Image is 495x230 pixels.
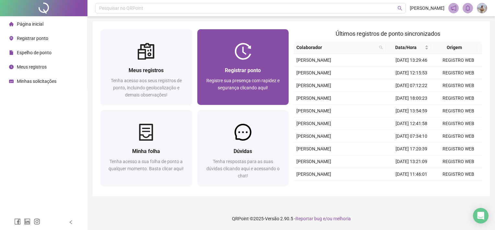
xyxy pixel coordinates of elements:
[296,159,331,164] span: [PERSON_NAME]
[451,5,456,11] span: notification
[388,92,435,105] td: [DATE] 18:00:23
[388,155,435,168] td: [DATE] 13:21:09
[435,181,482,193] td: REGISTRO WEB
[17,64,47,70] span: Meus registros
[234,148,252,154] span: Dúvidas
[388,130,435,143] td: [DATE] 07:34:10
[206,159,280,178] span: Tenha respostas para as suas dúvidas clicando aqui e acessando o chat!
[435,79,482,92] td: REGISTRO WEB
[435,168,482,181] td: REGISTRO WEB
[388,105,435,117] td: [DATE] 13:54:59
[435,155,482,168] td: REGISTRO WEB
[431,41,477,54] th: Origem
[206,78,280,90] span: Registre sua presença com rapidez e segurança clicando aqui!
[435,130,482,143] td: REGISTRO WEB
[295,216,351,221] span: Reportar bug e/ou melhoria
[388,168,435,181] td: [DATE] 11:46:01
[34,218,40,225] span: instagram
[109,159,184,171] span: Tenha acesso a sua folha de ponto a qualquer momento. Basta clicar aqui!
[9,36,14,41] span: environment
[296,146,331,151] span: [PERSON_NAME]
[17,21,43,27] span: Página inicial
[296,172,331,177] span: [PERSON_NAME]
[296,70,331,75] span: [PERSON_NAME]
[435,54,482,67] td: REGISTRO WEB
[9,65,14,69] span: clock-circle
[435,92,482,105] td: REGISTRO WEB
[100,110,192,186] a: Minha folhaTenha acesso a sua folha de ponto a qualquer momento. Basta clicar aqui!
[435,105,482,117] td: REGISTRO WEB
[435,143,482,155] td: REGISTRO WEB
[296,57,331,63] span: [PERSON_NAME]
[69,220,73,224] span: left
[388,143,435,155] td: [DATE] 17:20:39
[378,43,384,52] span: search
[397,6,402,11] span: search
[435,117,482,130] td: REGISTRO WEB
[388,79,435,92] td: [DATE] 07:12:22
[388,181,435,193] td: [DATE] 07:07:57
[9,50,14,55] span: file
[17,50,52,55] span: Espelho de ponto
[225,67,261,73] span: Registrar ponto
[129,67,164,73] span: Meus registros
[9,22,14,26] span: home
[111,78,182,97] span: Tenha acesso aos seus registros de ponto, incluindo geolocalização e demais observações!
[17,36,48,41] span: Registrar ponto
[24,218,30,225] span: linkedin
[296,121,331,126] span: [PERSON_NAME]
[388,54,435,67] td: [DATE] 13:29:46
[100,29,192,105] a: Meus registrosTenha acesso aos seus registros de ponto, incluindo geolocalização e demais observa...
[379,45,383,49] span: search
[296,44,376,51] span: Colaborador
[296,108,331,113] span: [PERSON_NAME]
[197,29,289,105] a: Registrar pontoRegistre sua presença com rapidez e segurança clicando aqui!
[388,67,435,79] td: [DATE] 12:15:53
[386,41,431,54] th: Data/Hora
[9,79,14,83] span: schedule
[132,148,160,154] span: Minha folha
[197,110,289,186] a: DúvidasTenha respostas para as suas dúvidas clicando aqui e acessando o chat!
[336,30,440,37] span: Últimos registros de ponto sincronizados
[388,44,423,51] span: Data/Hora
[465,5,471,11] span: bell
[473,208,489,224] div: Open Intercom Messenger
[87,207,495,230] footer: QRPoint © 2025 - 2.90.5 -
[14,218,21,225] span: facebook
[477,3,487,13] img: 84068
[17,79,56,84] span: Minhas solicitações
[265,216,279,221] span: Versão
[296,134,331,139] span: [PERSON_NAME]
[388,117,435,130] td: [DATE] 12:41:58
[296,96,331,101] span: [PERSON_NAME]
[435,67,482,79] td: REGISTRO WEB
[410,5,444,12] span: [PERSON_NAME]
[296,83,331,88] span: [PERSON_NAME]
